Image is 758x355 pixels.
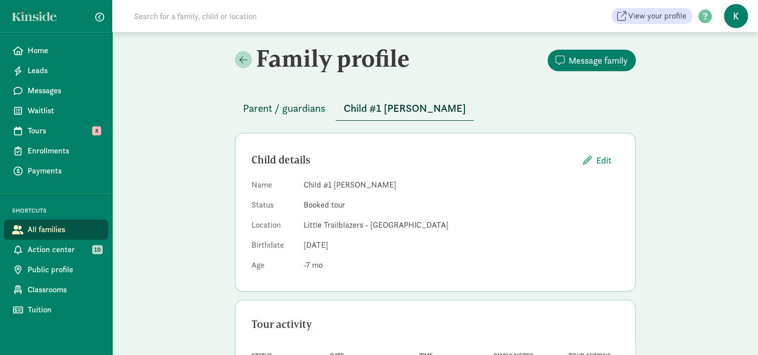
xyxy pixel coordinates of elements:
a: View your profile [611,8,692,24]
div: Child details [251,152,575,168]
div: Tour activity [251,316,619,332]
iframe: Chat Widget [708,307,758,355]
span: Parent / guardians [243,100,326,116]
span: 10 [92,245,103,254]
dt: Status [251,199,296,215]
dd: Little Trailblazers - [GEOGRAPHIC_DATA] [304,219,619,231]
a: Payments [4,161,108,181]
button: Child #1 [PERSON_NAME] [336,96,474,121]
span: Leads [28,65,100,77]
a: Tours 8 [4,121,108,141]
span: Payments [28,165,100,177]
a: Action center 10 [4,240,108,260]
span: [DATE] [304,240,328,250]
span: K [724,4,748,28]
span: 8 [92,126,101,135]
a: Messages [4,81,108,101]
a: Leads [4,61,108,81]
span: Home [28,45,100,57]
button: Edit [575,149,619,171]
a: Public profile [4,260,108,280]
span: -7 [304,260,323,270]
span: All families [28,224,100,236]
span: Classrooms [28,284,100,296]
dt: Name [251,179,296,195]
a: Tuition [4,300,108,320]
dt: Location [251,219,296,235]
span: Tours [28,125,100,137]
span: View your profile [628,10,686,22]
button: Message family [548,50,636,71]
span: Action center [28,244,100,256]
span: Edit [596,153,611,167]
dt: Age [251,259,296,275]
span: Waitlist [28,105,100,117]
a: Home [4,41,108,61]
dd: Child #1 [PERSON_NAME] [304,179,619,191]
span: Tuition [28,304,100,316]
input: Search for a family, child or location [128,6,409,26]
a: Parent / guardians [235,103,334,114]
a: Waitlist [4,101,108,121]
h2: Family profile [235,44,433,72]
button: Parent / guardians [235,96,334,120]
span: Public profile [28,264,100,276]
span: Message family [569,54,628,67]
span: Enrollments [28,145,100,157]
a: Enrollments [4,141,108,161]
a: All families [4,220,108,240]
dd: Booked tour [304,199,619,211]
a: Child #1 [PERSON_NAME] [336,103,474,114]
span: Child #1 [PERSON_NAME] [344,100,466,116]
span: Messages [28,85,100,97]
a: Classrooms [4,280,108,300]
dt: Birthdate [251,239,296,255]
